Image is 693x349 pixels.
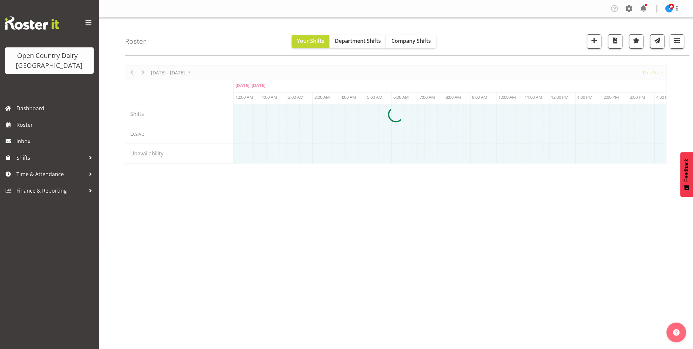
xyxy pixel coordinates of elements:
span: Roster [16,120,95,130]
button: Department Shifts [330,35,386,48]
button: Add a new shift [587,34,602,49]
button: Download a PDF of the roster according to the set date range. [608,34,623,49]
img: help-xxl-2.png [673,329,680,336]
span: Feedback [684,159,690,182]
span: Company Shifts [391,37,431,44]
span: Inbox [16,136,95,146]
img: Rosterit website logo [5,16,59,30]
button: Highlight an important date within the roster. [629,34,644,49]
span: Finance & Reporting [16,186,86,196]
button: Your Shifts [292,35,330,48]
span: Dashboard [16,103,95,113]
span: Shifts [16,153,86,163]
span: Time & Attendance [16,169,86,179]
span: Department Shifts [335,37,381,44]
div: Open Country Dairy - [GEOGRAPHIC_DATA] [12,51,87,70]
button: Send a list of all shifts for the selected filtered period to all rostered employees. [650,34,665,49]
button: Company Shifts [386,35,436,48]
h4: Roster [125,38,146,45]
button: Filter Shifts [670,34,684,49]
span: Your Shifts [297,37,324,44]
img: jason-porter10044.jpg [665,5,673,13]
button: Feedback - Show survey [681,152,693,197]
